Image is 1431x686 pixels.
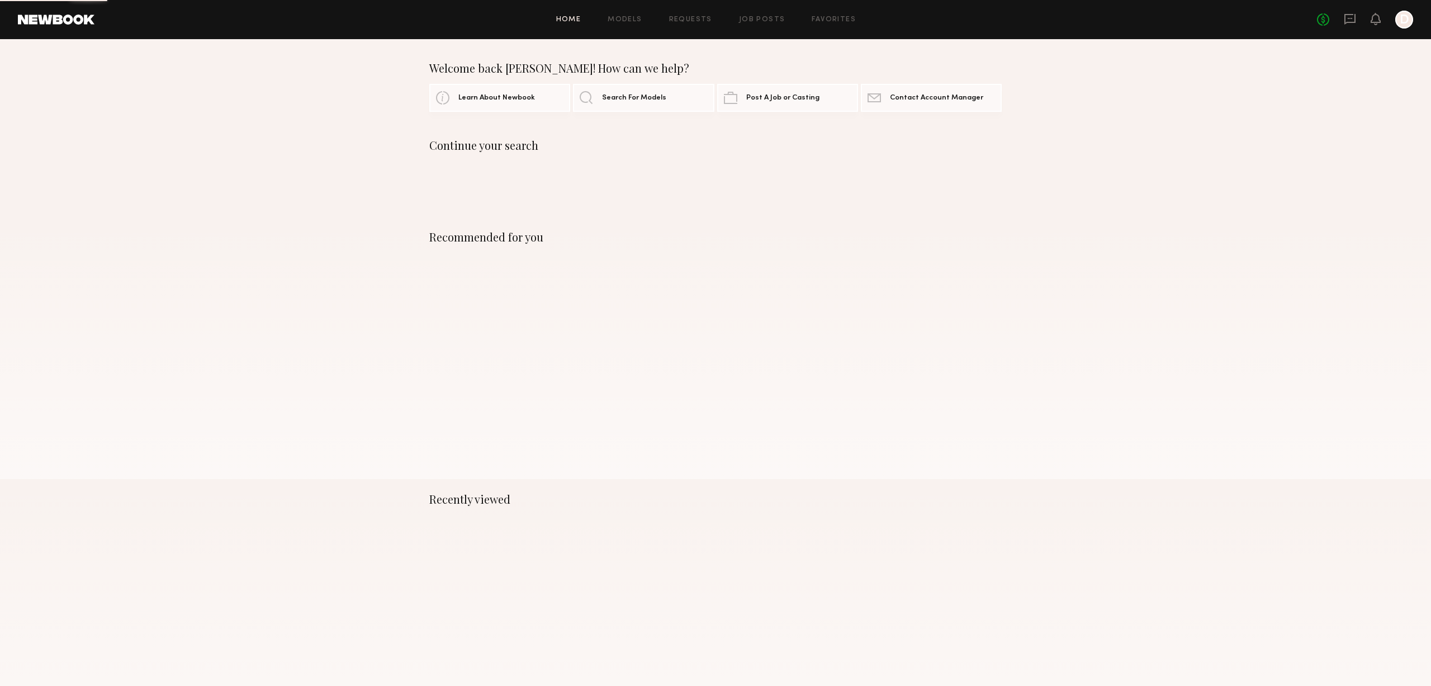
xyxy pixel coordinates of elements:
[429,493,1002,506] div: Recently viewed
[429,84,570,112] a: Learn About Newbook
[861,84,1002,112] a: Contact Account Manager
[556,16,581,23] a: Home
[717,84,858,112] a: Post A Job or Casting
[608,16,642,23] a: Models
[458,94,535,102] span: Learn About Newbook
[429,61,1002,75] div: Welcome back [PERSON_NAME]! How can we help?
[1395,11,1413,29] a: D
[669,16,712,23] a: Requests
[739,16,785,23] a: Job Posts
[429,139,1002,152] div: Continue your search
[429,230,1002,244] div: Recommended for you
[890,94,983,102] span: Contact Account Manager
[573,84,714,112] a: Search For Models
[746,94,819,102] span: Post A Job or Casting
[602,94,666,102] span: Search For Models
[812,16,856,23] a: Favorites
